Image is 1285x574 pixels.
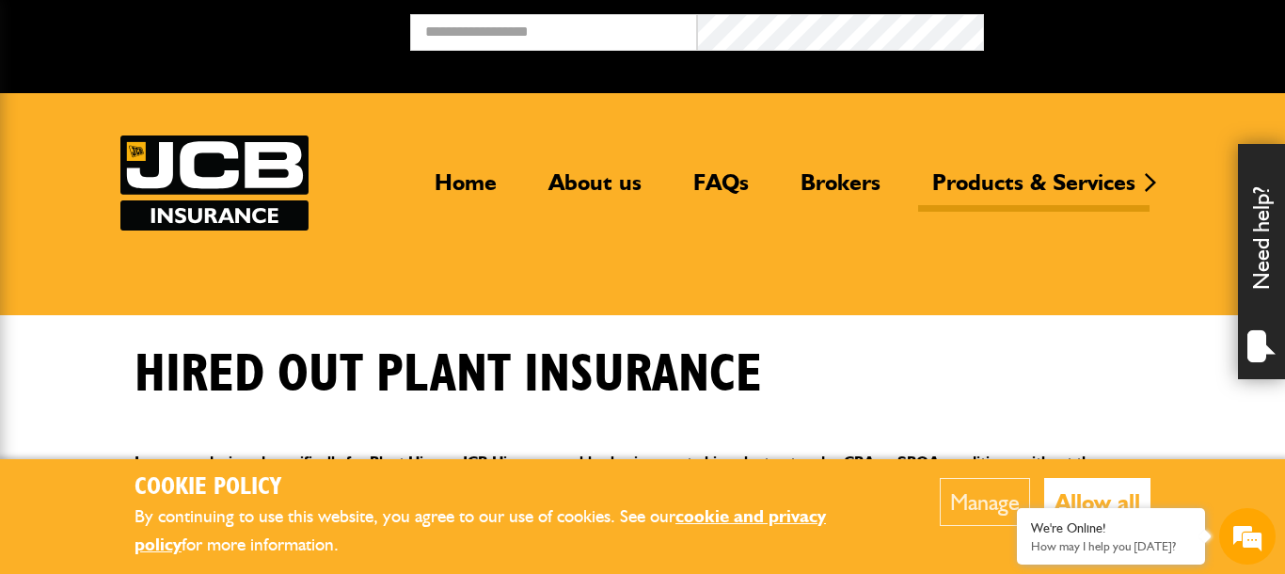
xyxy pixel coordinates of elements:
a: Products & Services [918,168,1150,212]
p: Insurance designed specifically for Plant Hirers, JCB Hiremax enables businesses to hire plant ou... [135,450,1150,522]
h1: Hired out plant insurance [135,343,762,407]
p: By continuing to use this website, you agree to our use of cookies. See our for more information. [135,502,882,560]
div: We're Online! [1031,520,1191,536]
a: Home [420,168,511,212]
a: FAQs [679,168,763,212]
img: JCB Insurance Services logo [120,136,309,231]
h2: Cookie Policy [135,473,882,502]
p: How may I help you today? [1031,539,1191,553]
a: Brokers [786,168,895,212]
button: Broker Login [984,14,1271,43]
div: Need help? [1238,144,1285,379]
a: About us [534,168,656,212]
button: Allow all [1044,478,1150,526]
a: JCB Insurance Services [120,136,309,231]
button: Manage [940,478,1030,526]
